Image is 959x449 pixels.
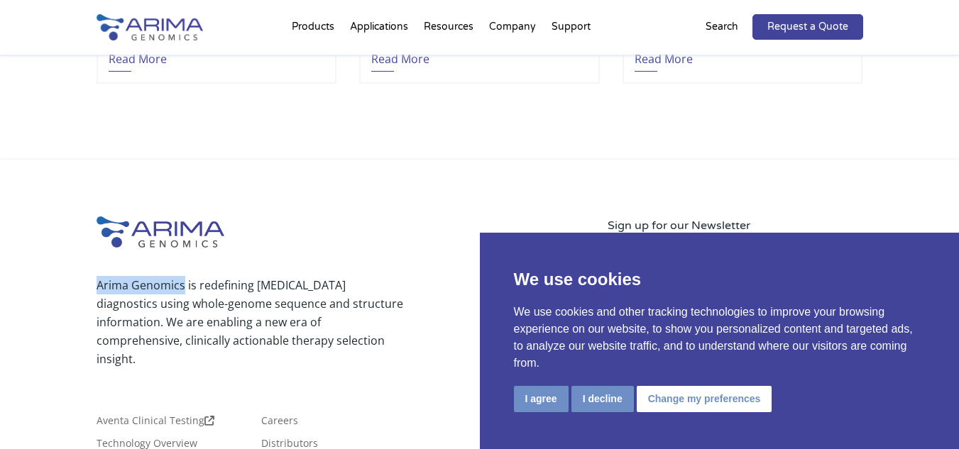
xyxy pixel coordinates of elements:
[514,304,926,372] p: We use cookies and other tracking technologies to improve your browsing experience on our website...
[637,386,772,412] button: Change my preferences
[261,416,298,431] a: Careers
[514,267,926,292] p: We use cookies
[371,39,429,72] a: Read More
[97,416,214,431] a: Aventa Clinical Testing
[97,14,203,40] img: Arima-Genomics-logo
[571,386,634,412] button: I decline
[608,216,863,235] p: Sign up for our Newsletter
[109,39,167,72] a: Read More
[635,39,693,72] a: Read More
[97,276,403,368] p: Arima Genomics is redefining [MEDICAL_DATA] diagnostics using whole-genome sequence and structure...
[514,386,569,412] button: I agree
[97,216,224,248] img: Arima-Genomics-logo
[752,14,863,40] a: Request a Quote
[706,18,738,36] p: Search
